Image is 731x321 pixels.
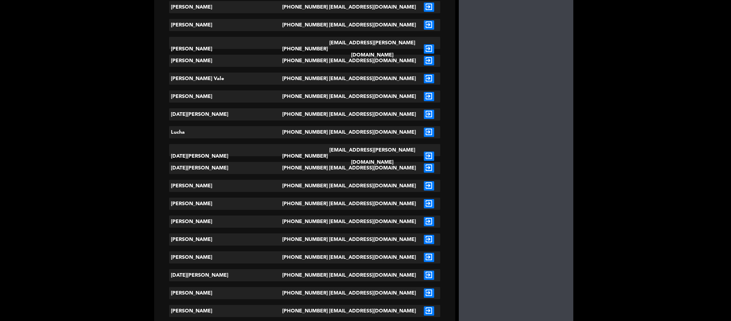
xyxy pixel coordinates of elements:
div: [DATE][PERSON_NAME] [169,269,282,281]
i: exit_to_app [424,199,434,208]
div: [EMAIL_ADDRESS][DOMAIN_NAME] [327,1,417,13]
i: exit_to_app [424,152,434,161]
div: [EMAIL_ADDRESS][DOMAIN_NAME] [327,180,417,192]
i: exit_to_app [424,128,434,137]
div: [PHONE_NUMBER] [282,37,328,61]
div: [PERSON_NAME] [169,251,282,263]
div: [PHONE_NUMBER] [282,198,328,210]
div: [PHONE_NUMBER] [282,162,328,174]
div: [PHONE_NUMBER] [282,251,328,263]
div: [PHONE_NUMBER] [282,1,328,13]
div: [PHONE_NUMBER] [282,216,328,228]
div: [PHONE_NUMBER] [282,269,328,281]
div: [PERSON_NAME] [169,233,282,246]
div: [PHONE_NUMBER] [282,233,328,246]
div: [EMAIL_ADDRESS][DOMAIN_NAME] [327,198,417,210]
div: [PERSON_NAME] [169,19,282,31]
div: [PERSON_NAME] [169,55,282,67]
i: exit_to_app [424,44,434,54]
i: exit_to_app [424,253,434,262]
div: [DATE][PERSON_NAME] [169,144,282,168]
i: exit_to_app [424,271,434,280]
div: [EMAIL_ADDRESS][DOMAIN_NAME] [327,162,417,174]
i: exit_to_app [424,181,434,191]
i: exit_to_app [424,110,434,119]
i: exit_to_app [424,74,434,83]
div: [EMAIL_ADDRESS][DOMAIN_NAME] [327,108,417,120]
div: [PHONE_NUMBER] [282,55,328,67]
div: [PHONE_NUMBER] [282,305,328,317]
div: [EMAIL_ADDRESS][DOMAIN_NAME] [327,73,417,85]
i: exit_to_app [424,217,434,226]
div: [EMAIL_ADDRESS][DOMAIN_NAME] [327,269,417,281]
i: exit_to_app [424,56,434,65]
div: [EMAIL_ADDRESS][PERSON_NAME][DOMAIN_NAME] [327,144,417,168]
div: [PERSON_NAME] [169,287,282,299]
div: [PERSON_NAME] [169,305,282,317]
div: [PHONE_NUMBER] [282,19,328,31]
div: [PERSON_NAME] [169,90,282,103]
div: [PHONE_NUMBER] [282,108,328,120]
div: [EMAIL_ADDRESS][DOMAIN_NAME] [327,233,417,246]
div: [PHONE_NUMBER] [282,287,328,299]
div: [EMAIL_ADDRESS][DOMAIN_NAME] [327,251,417,263]
div: [EMAIL_ADDRESS][DOMAIN_NAME] [327,19,417,31]
i: exit_to_app [424,306,434,316]
div: [PERSON_NAME] Vale [169,73,282,85]
div: [PHONE_NUMBER] [282,144,328,168]
div: Lucha [169,126,282,138]
i: exit_to_app [424,235,434,244]
div: [PHONE_NUMBER] [282,180,328,192]
i: exit_to_app [424,20,434,30]
div: [PHONE_NUMBER] [282,126,328,138]
div: [DATE][PERSON_NAME] [169,162,282,174]
i: exit_to_app [424,163,434,173]
i: exit_to_app [424,288,434,298]
div: [PERSON_NAME] [169,216,282,228]
div: [EMAIL_ADDRESS][PERSON_NAME][DOMAIN_NAME] [327,37,417,61]
div: [EMAIL_ADDRESS][DOMAIN_NAME] [327,287,417,299]
div: [EMAIL_ADDRESS][DOMAIN_NAME] [327,216,417,228]
i: exit_to_app [424,92,434,101]
div: [PERSON_NAME] [169,1,282,13]
div: [PERSON_NAME] [169,180,282,192]
div: [EMAIL_ADDRESS][DOMAIN_NAME] [327,126,417,138]
div: [PHONE_NUMBER] [282,73,328,85]
div: [PERSON_NAME] [169,198,282,210]
div: [DATE][PERSON_NAME] [169,108,282,120]
div: [PERSON_NAME] [169,37,282,61]
div: [EMAIL_ADDRESS][DOMAIN_NAME] [327,55,417,67]
div: [EMAIL_ADDRESS][DOMAIN_NAME] [327,90,417,103]
div: [EMAIL_ADDRESS][DOMAIN_NAME] [327,305,417,317]
i: exit_to_app [424,3,434,12]
div: [PHONE_NUMBER] [282,90,328,103]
